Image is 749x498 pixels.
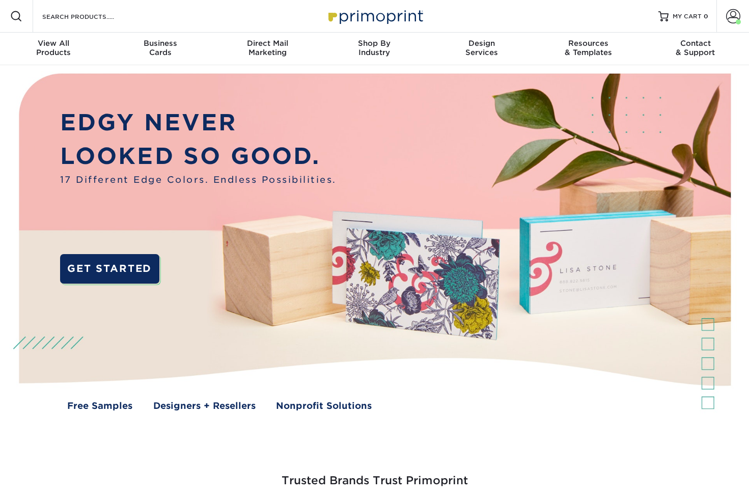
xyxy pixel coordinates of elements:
[214,39,321,57] div: Marketing
[535,33,642,65] a: Resources& Templates
[673,12,702,21] span: MY CART
[428,39,535,57] div: Services
[214,33,321,65] a: Direct MailMarketing
[428,33,535,65] a: DesignServices
[321,39,428,48] span: Shop By
[60,140,337,173] p: LOOKED SO GOOD.
[535,39,642,57] div: & Templates
[642,33,749,65] a: Contact& Support
[107,39,214,57] div: Cards
[642,39,749,57] div: & Support
[642,39,749,48] span: Contact
[107,39,214,48] span: Business
[60,106,337,140] p: EDGY NEVER
[321,39,428,57] div: Industry
[428,39,535,48] span: Design
[276,399,372,412] a: Nonprofit Solutions
[535,39,642,48] span: Resources
[214,39,321,48] span: Direct Mail
[41,10,141,22] input: SEARCH PRODUCTS.....
[324,5,426,27] img: Primoprint
[60,254,159,284] a: GET STARTED
[153,399,256,412] a: Designers + Resellers
[60,173,337,186] span: 17 Different Edge Colors. Endless Possibilities.
[321,33,428,65] a: Shop ByIndustry
[704,13,708,20] span: 0
[107,33,214,65] a: BusinessCards
[67,399,132,412] a: Free Samples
